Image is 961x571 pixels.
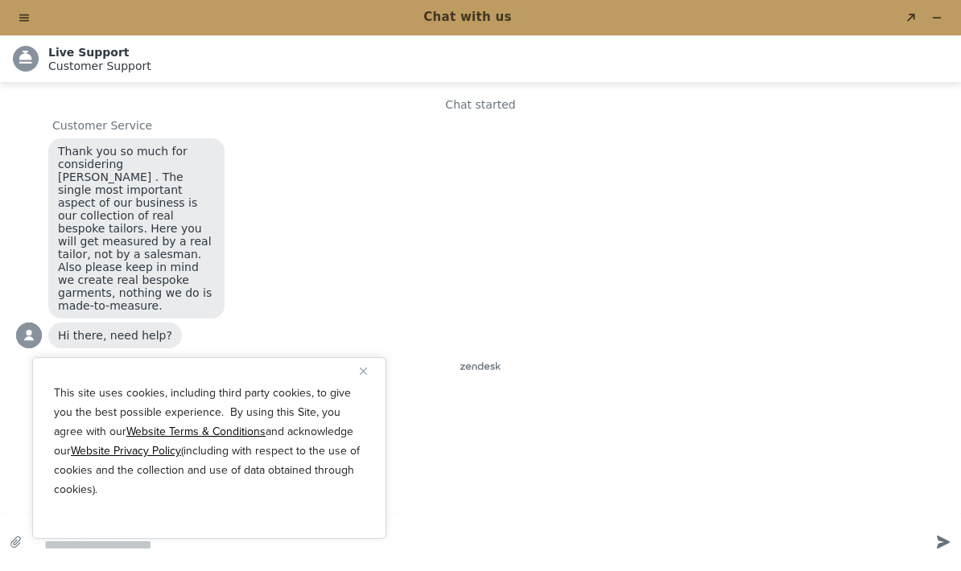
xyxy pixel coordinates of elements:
[11,6,37,29] button: Menu
[54,384,365,499] p: This site uses cookies, including third party cookies, to give you the best possible experience. ...
[898,6,924,29] button: Popout
[37,8,898,27] h1: Chat with us
[929,528,958,557] button: Send
[126,423,266,440] a: Website Terms & Conditions
[52,119,945,132] div: Customer Service
[48,46,948,59] h2: Live Support
[58,145,216,312] span: Thank you so much for considering [PERSON_NAME] . The single most important aspect of our busines...
[360,368,367,375] img: Close
[16,98,945,111] div: Chat started
[3,529,29,555] button: Attach file
[924,6,950,29] button: Minimize widget
[58,329,172,342] span: Hi there, need help?
[360,361,379,380] button: Close
[71,442,181,459] a: Website Privacy Policy
[48,60,948,72] div: Customer Support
